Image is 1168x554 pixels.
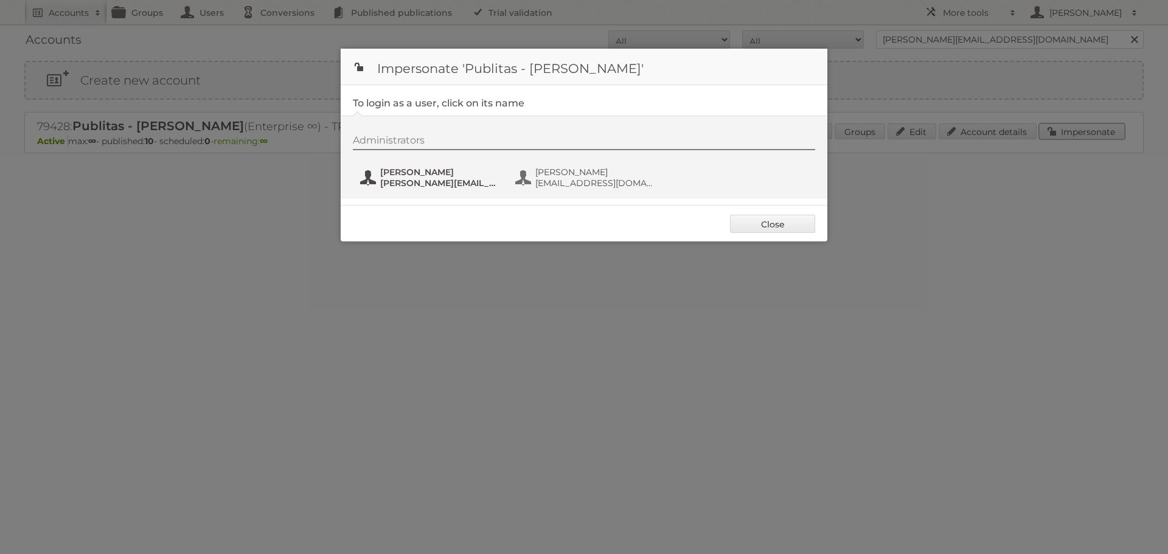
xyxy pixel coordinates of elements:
[359,165,502,190] button: [PERSON_NAME] [PERSON_NAME][EMAIL_ADDRESS][DOMAIN_NAME]
[341,49,827,85] h1: Impersonate 'Publitas - [PERSON_NAME]'
[353,134,815,150] div: Administrators
[380,178,498,189] span: [PERSON_NAME][EMAIL_ADDRESS][DOMAIN_NAME]
[380,167,498,178] span: [PERSON_NAME]
[535,178,653,189] span: [EMAIL_ADDRESS][DOMAIN_NAME]
[514,165,657,190] button: [PERSON_NAME] [EMAIL_ADDRESS][DOMAIN_NAME]
[730,215,815,233] a: Close
[535,167,653,178] span: [PERSON_NAME]
[353,97,524,109] legend: To login as a user, click on its name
